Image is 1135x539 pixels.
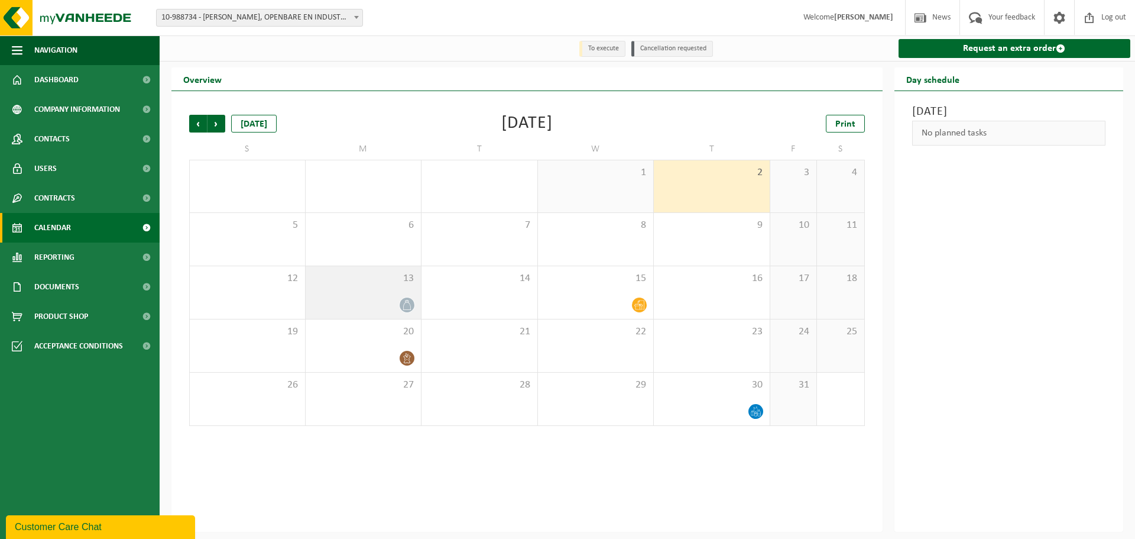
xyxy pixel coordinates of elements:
[189,138,306,160] td: S
[6,513,197,539] iframe: chat widget
[835,120,855,129] span: Print
[427,379,531,392] span: 28
[776,166,811,179] span: 3
[196,272,299,285] span: 12
[660,325,764,338] span: 23
[189,115,207,133] span: Previous
[157,9,362,26] span: 10-988734 - VICTOR PEETERS, OPENBARE EN INDUSTRIËLE WERKEN LOKEREN - LOKEREN
[34,272,79,302] span: Documents
[427,219,531,232] span: 7
[660,272,764,285] span: 16
[34,35,77,65] span: Navigation
[823,219,858,232] span: 11
[823,166,858,179] span: 4
[899,39,1131,58] a: Request an extra order
[196,219,299,232] span: 5
[660,219,764,232] span: 9
[421,138,538,160] td: T
[834,13,893,22] strong: [PERSON_NAME]
[306,138,422,160] td: M
[427,272,531,285] span: 14
[231,115,277,133] div: [DATE]
[544,166,648,179] span: 1
[544,272,648,285] span: 15
[34,243,74,272] span: Reporting
[34,331,123,361] span: Acceptance conditions
[544,379,648,392] span: 29
[501,115,553,133] div: [DATE]
[312,272,416,285] span: 13
[660,166,764,179] span: 2
[312,379,416,392] span: 27
[823,325,858,338] span: 25
[544,219,648,232] span: 8
[579,41,625,57] li: To execute
[34,302,88,331] span: Product Shop
[34,213,71,243] span: Calendar
[654,138,770,160] td: T
[34,124,70,154] span: Contacts
[776,219,811,232] span: 10
[776,272,811,285] span: 17
[538,138,654,160] td: W
[34,183,75,213] span: Contracts
[34,65,79,95] span: Dashboard
[544,325,648,338] span: 22
[823,272,858,285] span: 18
[826,115,865,133] a: Print
[660,379,764,392] span: 30
[207,115,225,133] span: Next
[776,379,811,392] span: 31
[912,103,1106,121] h3: [DATE]
[34,95,120,124] span: Company information
[912,121,1106,146] div: No planned tasks
[196,379,299,392] span: 26
[427,325,531,338] span: 21
[171,67,234,91] h2: Overview
[776,325,811,338] span: 24
[312,325,416,338] span: 20
[894,67,971,91] h2: Day schedule
[770,138,818,160] td: F
[312,219,416,232] span: 6
[817,138,864,160] td: S
[34,154,57,183] span: Users
[156,9,363,27] span: 10-988734 - VICTOR PEETERS, OPENBARE EN INDUSTRIËLE WERKEN LOKEREN - LOKEREN
[196,325,299,338] span: 19
[631,41,713,57] li: Cancellation requested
